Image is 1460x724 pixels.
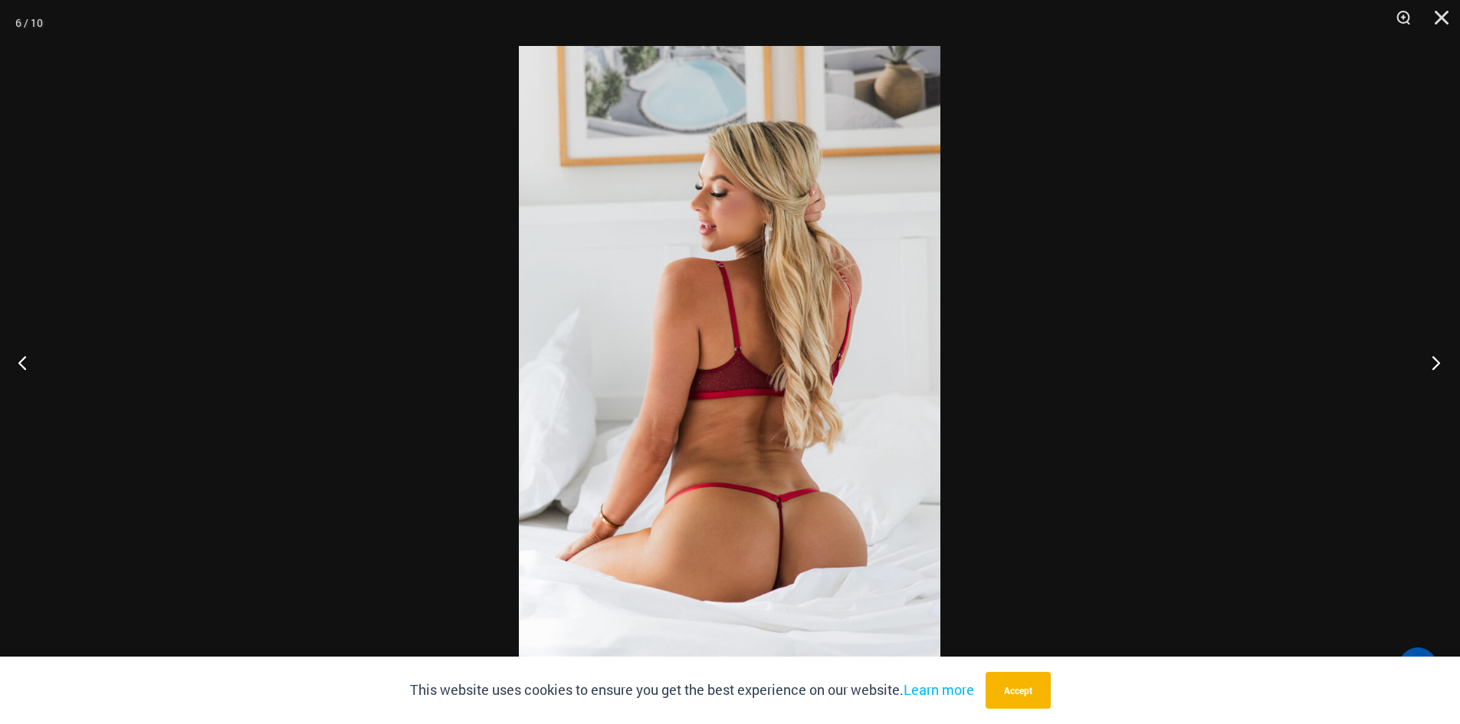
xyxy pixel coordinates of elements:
[904,680,974,699] a: Learn more
[986,672,1051,709] button: Accept
[15,11,43,34] div: 6 / 10
[519,46,940,678] img: Guilty Pleasures Red 1045 Bra 689 Micro 06
[1403,324,1460,401] button: Next
[410,679,974,702] p: This website uses cookies to ensure you get the best experience on our website.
